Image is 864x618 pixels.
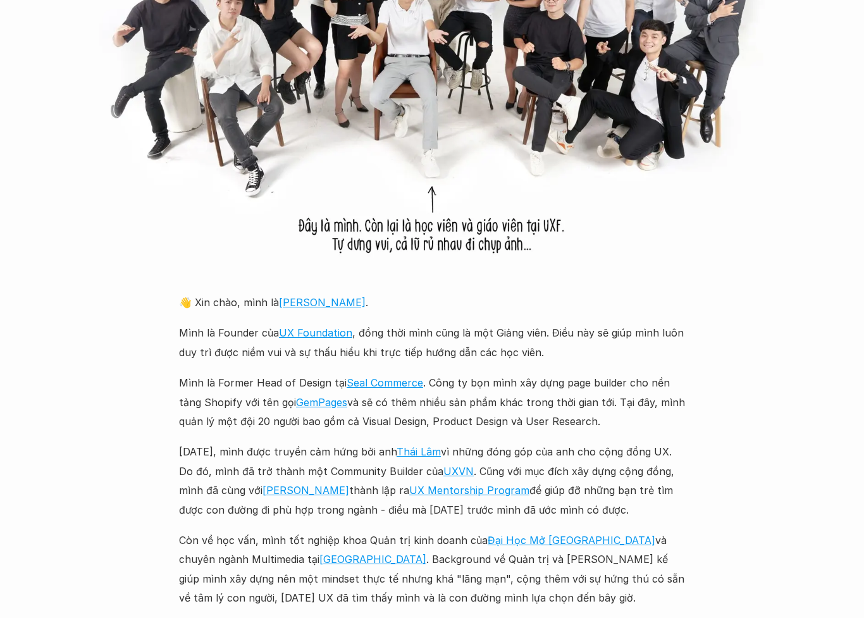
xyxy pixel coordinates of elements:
p: Mình là Former Head of Design tại . Công ty bọn mình xây dựng page builder cho nền tảng Shopify v... [179,374,685,431]
a: [PERSON_NAME] [279,297,366,309]
p: Mình là Founder của , đồng thời mình cũng là một Giảng viên. Điều này sẽ giúp mình luôn duy trì đ... [179,324,685,362]
a: Đại Học Mở [GEOGRAPHIC_DATA] [488,535,655,547]
p: [DATE], mình được truyền cảm hứng bởi anh vì những đóng góp của anh cho cộng đồng UX. Do đó, mình... [179,443,685,520]
p: Còn về học vấn, mình tốt nghiệp khoa Quản trị kinh doanh của và chuyên ngành Multimedia tại . Bac... [179,531,685,609]
a: UX Foundation [279,327,352,340]
a: UX Mentorship Program [409,485,529,497]
a: [GEOGRAPHIC_DATA] [319,553,426,566]
a: Seal Commerce [347,377,423,390]
a: Thái Lâm [397,446,441,459]
a: [PERSON_NAME] [262,485,349,497]
a: UXVN [443,466,474,478]
p: 👋 Xin chào, mình là . [179,294,685,312]
a: GemPages [296,397,347,409]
